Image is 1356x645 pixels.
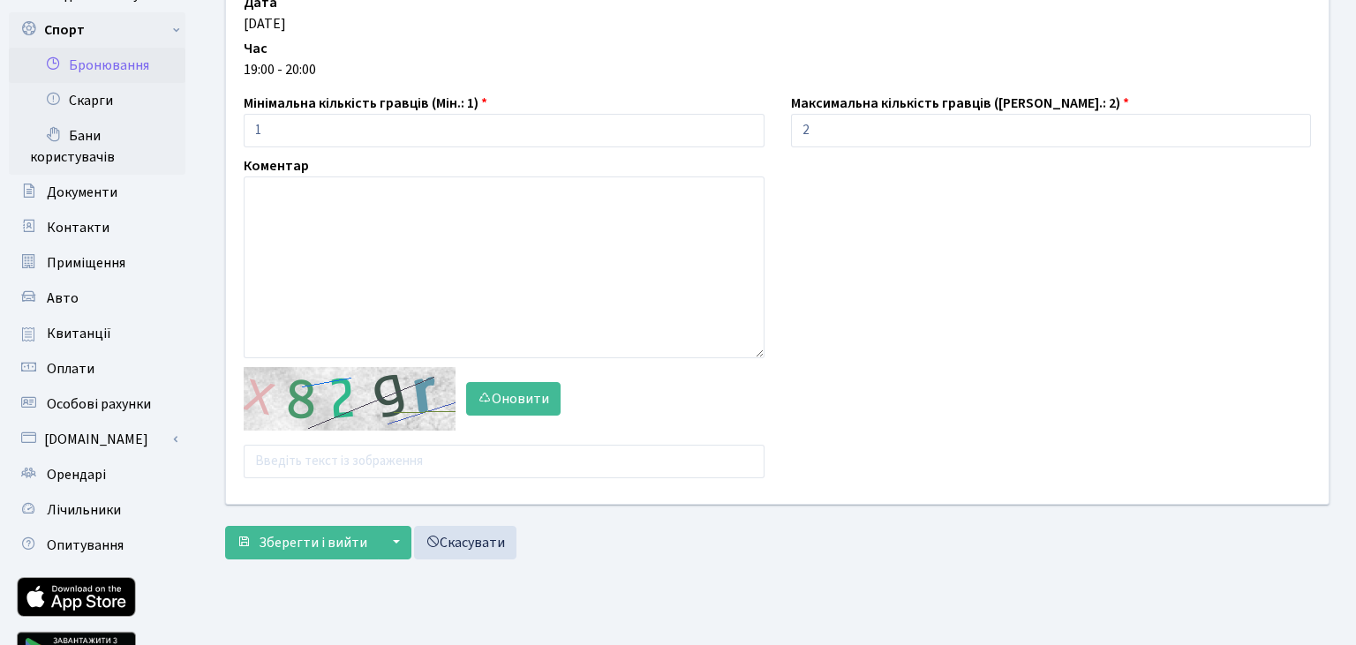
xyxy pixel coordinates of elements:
[9,48,185,83] a: Бронювання
[9,422,185,457] a: [DOMAIN_NAME]
[47,218,109,237] span: Контакти
[47,289,79,308] span: Авто
[9,210,185,245] a: Контакти
[791,93,1129,114] label: Максимальна кількість гравців ([PERSON_NAME].: 2)
[244,367,456,431] img: default
[9,457,185,492] a: Орендарі
[9,386,185,422] a: Особові рахунки
[244,93,487,114] label: Мінімальна кількість гравців (Мін.: 1)
[47,253,125,273] span: Приміщення
[47,183,117,202] span: Документи
[9,175,185,210] a: Документи
[466,382,561,416] button: Оновити
[244,13,1311,34] div: [DATE]
[225,526,379,559] button: Зберегти і вийти
[47,465,106,484] span: Орендарі
[9,281,185,316] a: Авто
[9,245,185,281] a: Приміщення
[414,526,516,559] a: Скасувати
[9,316,185,351] a: Квитанції
[244,59,1311,80] div: 19:00 - 20:00
[47,359,94,379] span: Оплати
[244,155,309,176] label: Коментар
[9,83,185,118] a: Скарги
[9,351,185,386] a: Оплати
[259,533,367,552] span: Зберегти і вийти
[244,445,765,478] input: Введіть текст із зображення
[47,500,121,520] span: Лічильники
[244,38,267,59] label: Час
[47,394,151,414] span: Особові рахунки
[9,528,185,563] a: Опитування
[47,324,111,343] span: Квитанції
[47,536,124,555] span: Опитування
[9,12,185,48] a: Спорт
[9,118,185,175] a: Бани користувачів
[9,492,185,528] a: Лічильники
